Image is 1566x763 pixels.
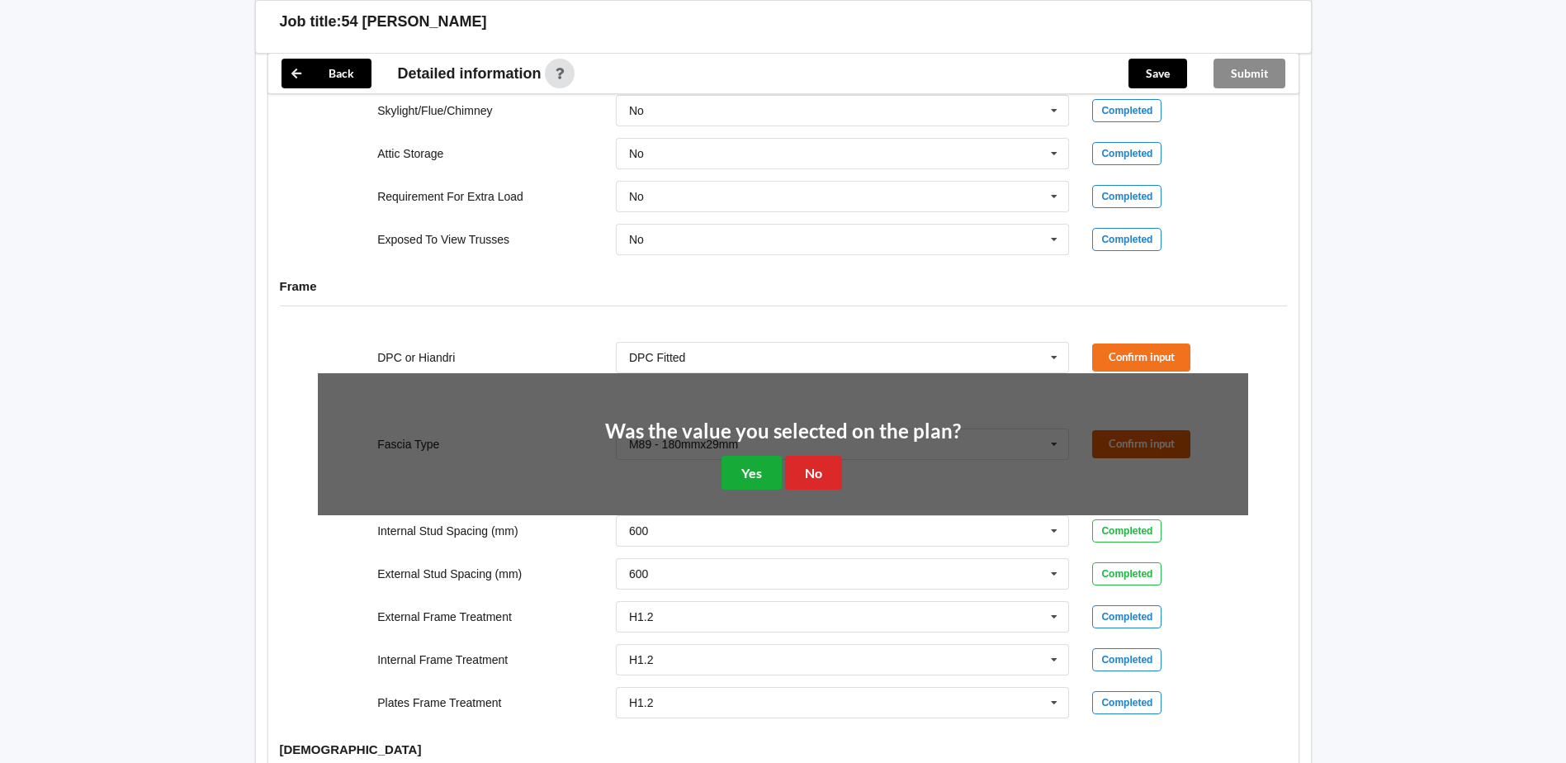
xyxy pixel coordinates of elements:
[377,104,492,117] label: Skylight/Flue/Chimney
[377,147,443,160] label: Attic Storage
[605,419,961,444] h2: Was the value you selected on the plan?
[629,105,644,116] div: No
[1092,228,1161,251] div: Completed
[377,653,508,666] label: Internal Frame Treatment
[398,66,542,81] span: Detailed information
[629,352,685,363] div: DPC Fitted
[629,191,644,202] div: No
[377,567,522,581] label: External Stud Spacing (mm)
[1092,605,1161,628] div: Completed
[280,12,342,31] h3: Job title:
[1092,691,1161,714] div: Completed
[377,696,501,709] label: Plates Frame Treatment
[342,12,487,31] h3: 54 [PERSON_NAME]
[1128,59,1187,88] button: Save
[629,611,654,623] div: H1.2
[1092,344,1190,371] button: Confirm input
[282,59,371,88] button: Back
[377,233,509,246] label: Exposed To View Trusses
[1092,648,1161,671] div: Completed
[280,278,1287,294] h4: Frame
[1092,142,1161,165] div: Completed
[377,610,512,623] label: External Frame Treatment
[629,654,654,666] div: H1.2
[629,568,648,580] div: 600
[629,148,644,159] div: No
[377,351,455,364] label: DPC or Hiandri
[629,525,648,537] div: 600
[377,524,518,538] label: Internal Stud Spacing (mm)
[721,456,782,490] button: Yes
[629,234,644,245] div: No
[1092,519,1161,543] div: Completed
[1092,99,1161,122] div: Completed
[629,697,654,708] div: H1.2
[1092,562,1161,585] div: Completed
[785,456,842,490] button: No
[377,190,523,203] label: Requirement For Extra Load
[1092,185,1161,208] div: Completed
[280,742,1287,757] h4: [DEMOGRAPHIC_DATA]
